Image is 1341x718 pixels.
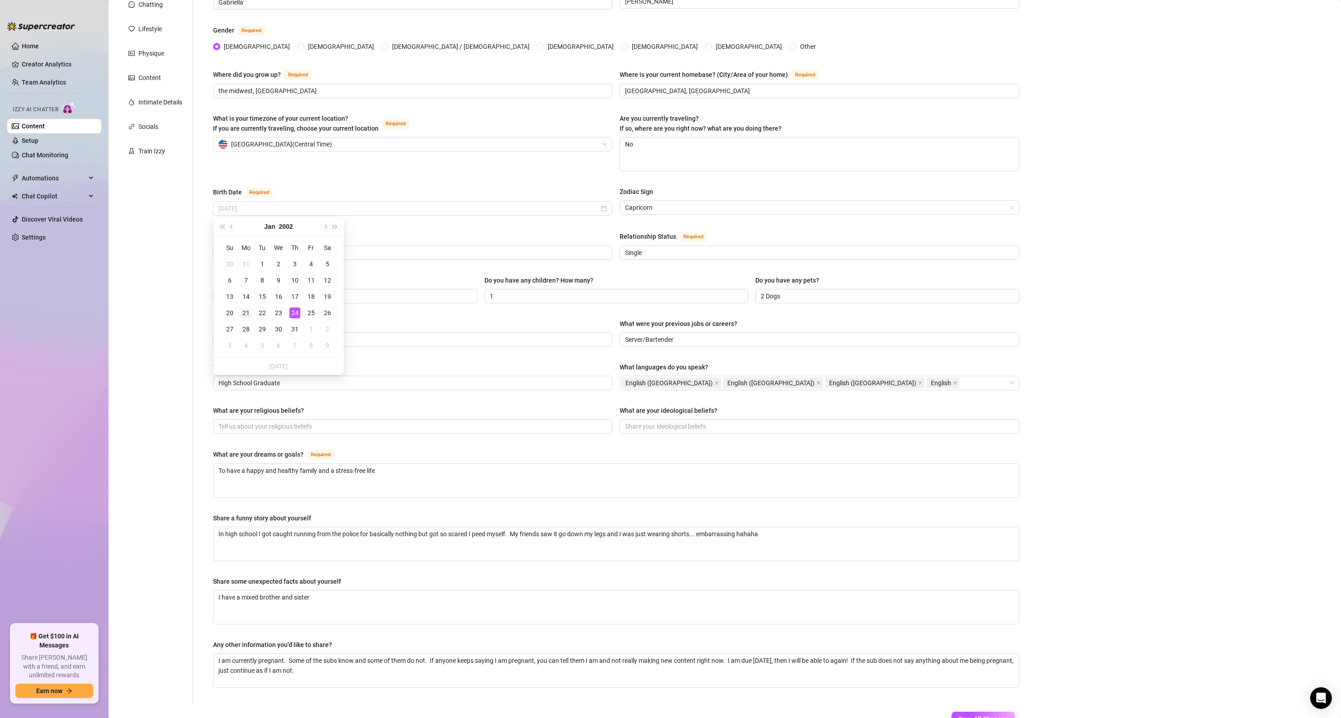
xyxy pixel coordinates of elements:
[238,26,265,36] span: Required
[620,231,676,241] div: Relationship Status
[953,381,957,385] span: close
[213,406,304,416] div: What are your religious beliefs?
[287,305,303,321] td: 2002-01-24
[213,231,308,242] label: Sexual Orientation
[224,324,235,335] div: 27
[257,324,268,335] div: 29
[138,146,165,156] div: Train Izzy
[213,640,338,650] label: Any other information you'd like to share?
[62,102,76,115] img: AI Chatter
[625,421,1012,431] input: What are your ideological beliefs?
[224,259,235,269] div: 30
[220,42,294,52] span: [DEMOGRAPHIC_DATA]
[222,240,238,256] th: Su
[22,57,94,71] a: Creator Analytics
[22,151,68,159] a: Chat Monitoring
[303,288,319,305] td: 2002-01-18
[621,378,721,388] span: English (US)
[796,42,820,52] span: Other
[254,240,270,256] th: Tu
[213,70,281,80] div: Where did you grow up?
[319,256,336,272] td: 2002-01-05
[273,291,284,302] div: 16
[218,335,605,345] input: What do you do for work currently?
[224,307,235,318] div: 20
[213,187,283,198] label: Birth Date
[303,321,319,337] td: 2002-02-01
[241,340,251,351] div: 4
[727,378,815,388] span: English ([GEOGRAPHIC_DATA])
[620,69,829,80] label: Where is your current homebase? (City/Area of your home)
[231,137,332,151] span: [GEOGRAPHIC_DATA] ( Central Time )
[241,259,251,269] div: 31
[289,340,300,351] div: 7
[213,25,275,36] label: Gender
[213,25,234,35] div: Gender
[213,362,329,372] label: What is your educational background?
[319,240,336,256] th: Sa
[490,291,741,301] input: Do you have any children? How many?
[620,115,782,132] span: Are you currently traveling? If so, where are you right now? what are you doing there?
[287,288,303,305] td: 2002-01-17
[213,576,341,586] div: Share some unexpected facts about yourself
[620,406,717,416] div: What are your ideological beliefs?
[238,321,254,337] td: 2002-01-28
[128,123,135,130] span: link
[628,42,701,52] span: [DEMOGRAPHIC_DATA]
[218,86,605,96] input: Where did you grow up?
[15,653,93,680] span: Share [PERSON_NAME] with a friend, and earn unlimited rewards
[12,175,19,182] span: thunderbolt
[213,513,311,523] div: Share a funny story about yourself
[382,119,409,129] span: Required
[218,378,605,388] input: What is your educational background?
[138,48,164,58] div: Physique
[128,148,135,154] span: experiment
[254,256,270,272] td: 2002-01-01
[22,216,83,223] a: Discover Viral Videos
[224,275,235,286] div: 6
[222,256,238,272] td: 2001-12-30
[12,193,18,199] img: Chat Copilot
[13,105,58,114] span: Izzy AI Chatter
[238,288,254,305] td: 2002-01-14
[213,576,347,586] label: Share some unexpected facts about yourself
[213,187,242,197] div: Birth Date
[289,291,300,302] div: 17
[319,288,336,305] td: 2002-01-19
[620,137,1019,171] textarea: No
[213,275,321,285] div: Do you have any siblings? How many?
[7,22,75,31] img: logo-BBDzfeDw.svg
[264,217,275,236] button: Choose a month
[322,324,333,335] div: 2
[625,86,1012,96] input: Where is your current homebase? (City/Area of your home)
[238,240,254,256] th: Mo
[270,321,287,337] td: 2002-01-30
[322,259,333,269] div: 5
[227,217,237,236] button: Previous month (PageUp)
[625,378,713,388] span: English ([GEOGRAPHIC_DATA])
[287,337,303,354] td: 2002-02-07
[322,291,333,302] div: 19
[270,272,287,288] td: 2002-01-09
[273,324,284,335] div: 30
[319,321,336,337] td: 2002-02-02
[306,259,317,269] div: 4
[962,378,963,388] input: What languages do you speak?
[319,337,336,354] td: 2002-02-09
[241,324,251,335] div: 28
[213,231,267,241] div: Sexual Orientation
[330,217,340,236] button: Next year (Control + right)
[15,632,93,650] span: 🎁 Get $100 in AI Messages
[620,187,653,197] div: Zodiac Sign
[224,340,235,351] div: 3
[213,590,1019,624] textarea: Share some unexpected facts about yourself
[22,137,38,144] a: Setup
[715,381,719,385] span: close
[213,449,303,459] div: What are your dreams or goals?
[213,527,1019,561] textarea: Share a funny story about yourself
[273,307,284,318] div: 23
[254,288,270,305] td: 2002-01-15
[213,640,332,650] div: Any other information you'd like to share?
[138,97,182,107] div: Intimate Details
[138,24,162,34] div: Lifestyle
